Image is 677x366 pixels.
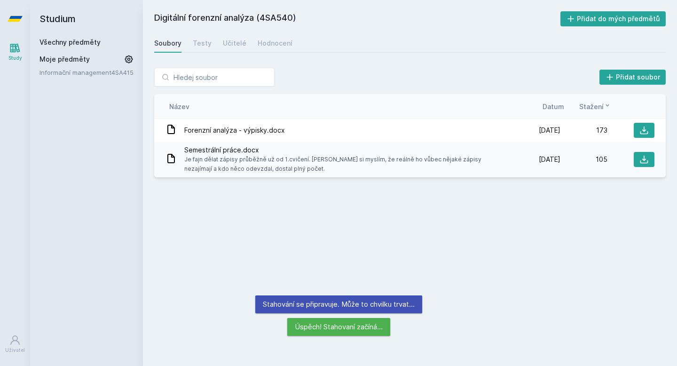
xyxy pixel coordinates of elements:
span: [DATE] [539,155,560,164]
a: Testy [193,34,212,53]
div: Testy [193,39,212,48]
input: Hledej soubor [154,68,275,87]
button: Datum [543,102,564,111]
div: Uživatel [5,347,25,354]
h2: Digitální forenzní analýza (4SA540) [154,11,560,26]
a: Učitelé [223,34,246,53]
div: 173 [560,126,607,135]
span: Je fajn dělat zápisy průběžně už od 1.cvičení. [PERSON_NAME] si myslím, že reálně ho vůbec nějaké... [184,155,510,174]
div: Study [8,55,22,62]
div: Učitelé [223,39,246,48]
a: Soubory [154,34,181,53]
span: Stažení [579,102,604,111]
div: 105 [560,155,607,164]
div: Hodnocení [258,39,292,48]
button: Stažení [579,102,611,111]
a: Study [2,38,28,66]
a: Informační management [39,68,111,77]
button: Název [169,102,189,111]
div: Úspěch! Stahovaní začíná… [287,318,390,336]
span: Semestrální práce.docx [184,145,510,155]
button: Přidat do mých předmětů [560,11,666,26]
a: Všechny předměty [39,38,101,46]
span: Forenzní analýza - výpisky.docx [184,126,285,135]
a: Uživatel [2,330,28,358]
span: [DATE] [539,126,560,135]
div: Stahování se připravuje. Může to chvilku trvat… [255,295,422,313]
div: Soubory [154,39,181,48]
button: Přidat soubor [599,70,666,85]
a: 4SA415 [111,69,134,76]
span: Moje předměty [39,55,90,64]
a: Hodnocení [258,34,292,53]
